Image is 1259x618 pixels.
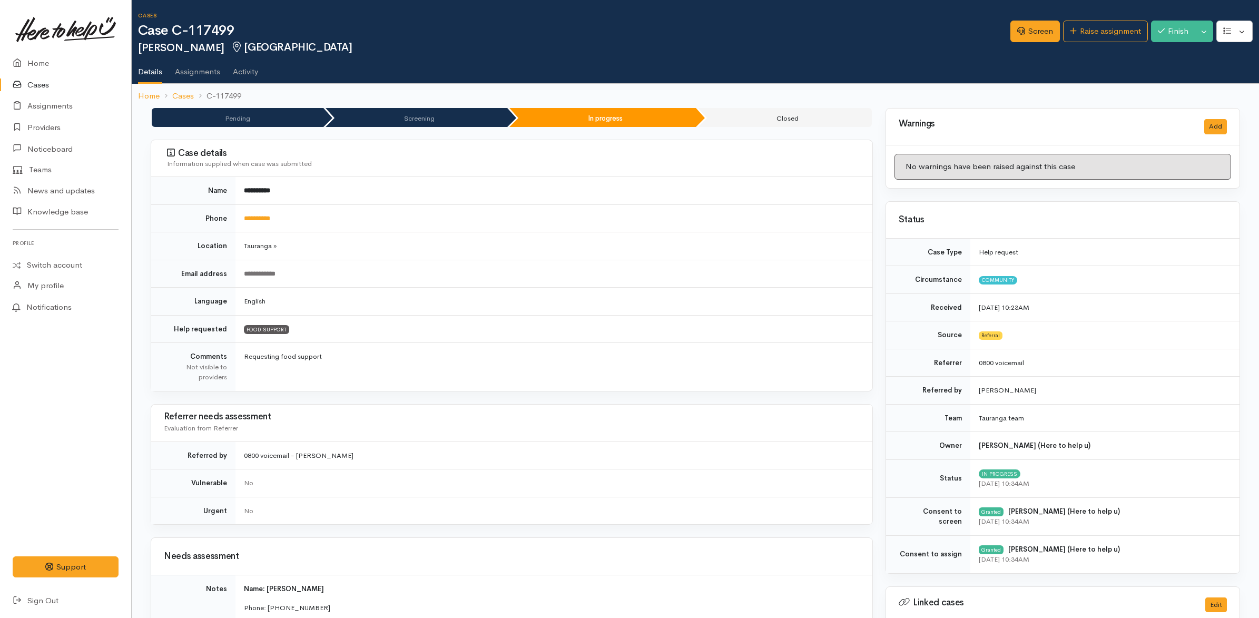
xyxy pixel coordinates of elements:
[138,13,1010,18] h6: Cases
[979,469,1020,478] span: In progress
[152,108,323,127] li: Pending
[235,442,872,469] td: 0800 voicemail - [PERSON_NAME]
[979,331,1002,340] span: Referral
[244,506,860,516] div: No
[172,90,194,102] a: Cases
[164,424,238,433] span: Evaluation from Referrer
[970,239,1240,266] td: Help request
[886,239,970,266] td: Case Type
[151,232,235,260] td: Location
[894,154,1231,180] div: No warnings have been raised against this case
[1151,21,1195,42] button: Finish
[886,404,970,432] td: Team
[1205,597,1227,613] button: Edit
[970,377,1240,405] td: [PERSON_NAME]
[151,469,235,497] td: Vulnerable
[194,90,241,102] li: C-117499
[233,53,258,83] a: Activity
[698,108,872,127] li: Closed
[1010,21,1060,42] a: Screen
[151,204,235,232] td: Phone
[244,478,860,488] div: No
[138,53,162,84] a: Details
[164,362,227,382] div: Not visible to providers
[886,459,970,497] td: Status
[886,321,970,349] td: Source
[235,288,872,316] td: English
[979,554,1227,565] div: [DATE] 10:34AM
[979,414,1024,423] span: Tauranga team
[138,90,160,102] a: Home
[979,507,1004,516] div: Granted
[979,478,1227,489] div: [DATE] 10:34AM
[1008,507,1120,516] b: [PERSON_NAME] (Here to help u)
[899,119,1192,129] h3: Warnings
[175,53,220,83] a: Assignments
[132,84,1259,109] nav: breadcrumb
[886,377,970,405] td: Referred by
[886,349,970,377] td: Referrer
[138,23,1010,38] h1: Case C-117499
[899,597,1193,608] h3: Linked cases
[151,442,235,469] td: Referred by
[979,545,1004,554] div: Granted
[164,412,860,422] h3: Referrer needs assessment
[979,516,1227,527] div: [DATE] 10:34AM
[886,535,970,573] td: Consent to assign
[167,148,860,159] h3: Case details
[244,241,277,250] span: Tauranga »
[244,325,289,333] span: FOOD SUPPORT
[886,293,970,321] td: Received
[13,556,119,578] button: Support
[151,315,235,343] td: Help requested
[326,108,508,127] li: Screening
[164,552,860,562] h3: Needs assessment
[899,215,1227,225] h3: Status
[1063,21,1148,42] a: Raise assignment
[979,441,1090,450] b: [PERSON_NAME] (Here to help u)
[13,236,119,250] h6: Profile
[886,497,970,535] td: Consent to screen
[509,108,696,127] li: In progress
[979,303,1029,312] time: [DATE] 10:23AM
[235,343,872,391] td: Requesting food support
[979,276,1017,285] span: Community
[886,266,970,294] td: Circumstance
[231,41,352,54] span: [GEOGRAPHIC_DATA]
[244,584,324,593] span: Name: [PERSON_NAME]
[151,177,235,204] td: Name
[151,288,235,316] td: Language
[886,432,970,460] td: Owner
[151,497,235,524] td: Urgent
[244,603,860,613] p: Phone: [PHONE_NUMBER]
[1204,119,1227,134] button: Add
[151,343,235,391] td: Comments
[1008,545,1120,554] b: [PERSON_NAME] (Here to help u)
[138,42,1010,54] h2: [PERSON_NAME]
[151,260,235,288] td: Email address
[167,159,860,169] div: Information supplied when case was submitted
[970,349,1240,377] td: 0800 voicemail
